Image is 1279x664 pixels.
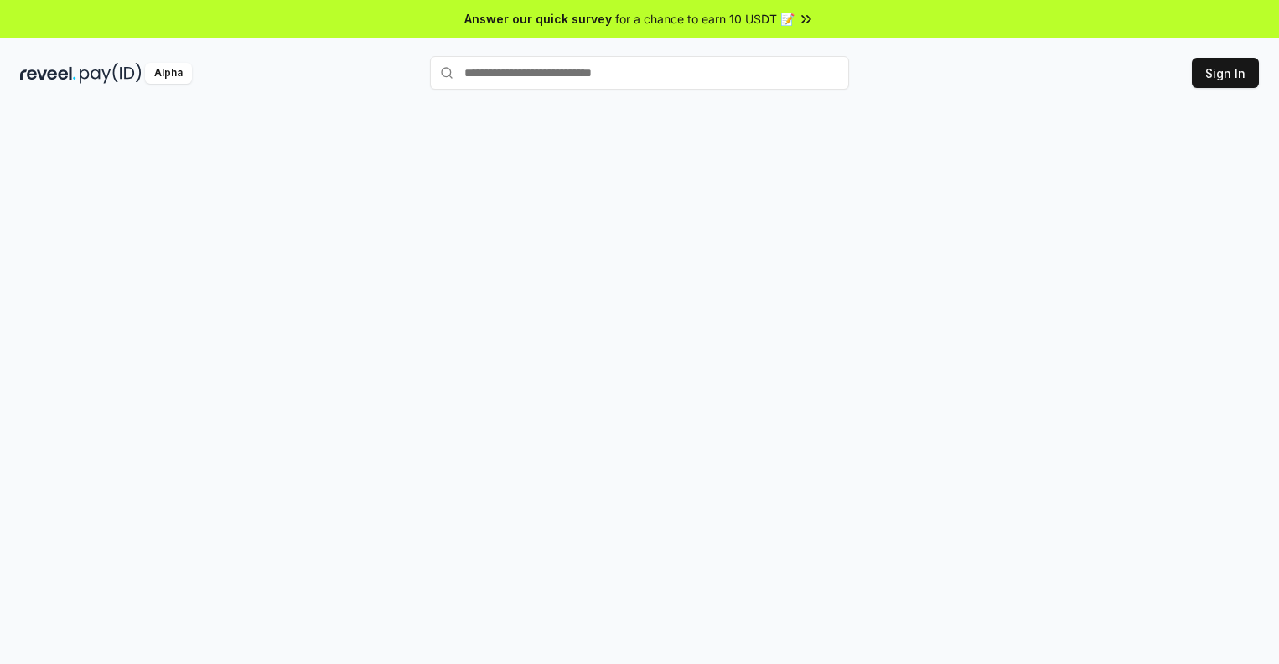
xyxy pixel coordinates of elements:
[20,63,76,84] img: reveel_dark
[615,10,795,28] span: for a chance to earn 10 USDT 📝
[464,10,612,28] span: Answer our quick survey
[145,63,192,84] div: Alpha
[80,63,142,84] img: pay_id
[1192,58,1259,88] button: Sign In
